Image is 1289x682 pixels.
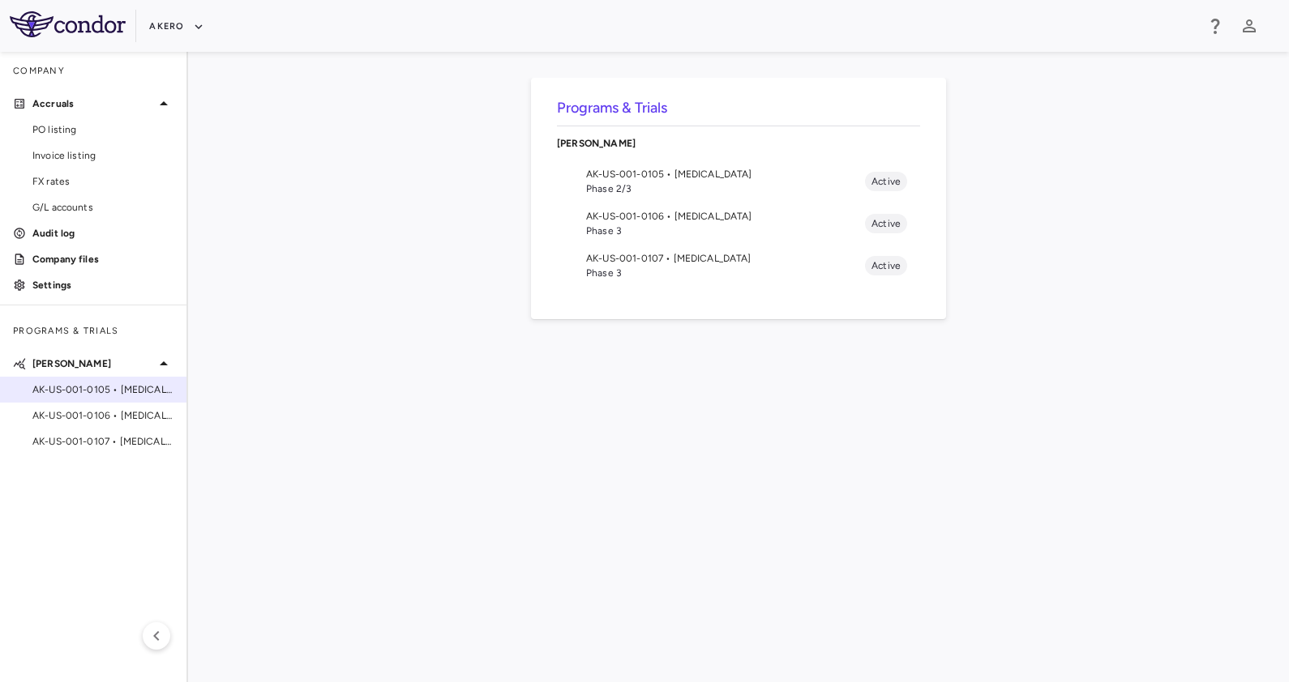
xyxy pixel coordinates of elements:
[32,226,173,241] p: Audit log
[586,224,865,238] span: Phase 3
[32,122,173,137] span: PO listing
[32,278,173,292] p: Settings
[586,167,865,181] span: AK-US-001-0105 • [MEDICAL_DATA]
[32,96,154,111] p: Accruals
[32,434,173,449] span: AK-US-001-0107 • [MEDICAL_DATA]
[557,97,920,119] h6: Programs & Trials
[10,11,126,37] img: logo-full-BYUhSk78.svg
[149,14,203,40] button: Akero
[557,202,920,245] li: AK-US-001-0106 • [MEDICAL_DATA]Phase 3Active
[865,258,907,273] span: Active
[557,126,920,160] div: [PERSON_NAME]
[557,136,920,151] p: [PERSON_NAME]
[557,245,920,287] li: AK-US-001-0107 • [MEDICAL_DATA]Phase 3Active
[865,216,907,231] span: Active
[586,266,865,280] span: Phase 3
[32,148,173,163] span: Invoice listing
[32,200,173,215] span: G/L accounts
[32,408,173,423] span: AK-US-001-0106 • [MEDICAL_DATA]
[32,174,173,189] span: FX rates
[865,174,907,189] span: Active
[32,252,173,266] p: Company files
[32,356,154,371] p: [PERSON_NAME]
[586,251,865,266] span: AK-US-001-0107 • [MEDICAL_DATA]
[557,160,920,202] li: AK-US-001-0105 • [MEDICAL_DATA]Phase 2/3Active
[32,382,173,397] span: AK-US-001-0105 • [MEDICAL_DATA]
[586,209,865,224] span: AK-US-001-0106 • [MEDICAL_DATA]
[586,181,865,196] span: Phase 2/3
